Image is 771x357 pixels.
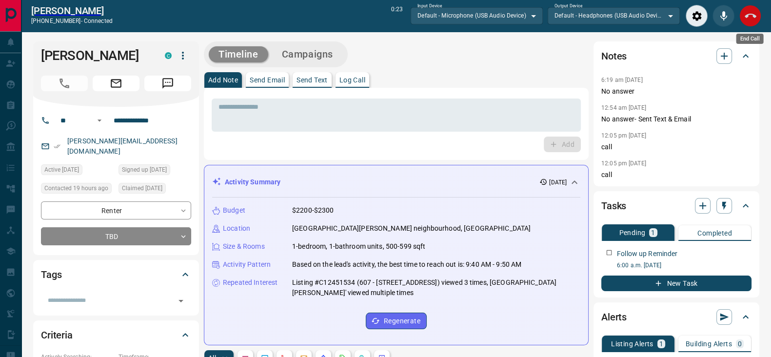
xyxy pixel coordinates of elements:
[223,278,277,288] p: Repeated Interest
[41,327,73,343] h2: Criteria
[292,241,425,252] p: 1-bedroom, 1-bathroom units, 500-599 sqft
[119,164,191,178] div: Tue Oct 14 2025
[41,227,191,245] div: TBD
[366,313,427,329] button: Regenerate
[67,137,178,155] a: [PERSON_NAME][EMAIL_ADDRESS][DOMAIN_NAME]
[601,170,751,180] p: call
[212,173,580,191] div: Activity Summary[DATE]
[411,7,543,24] div: Default - Microphone (USB Audio Device)
[601,48,627,64] h2: Notes
[41,183,114,197] div: Wed Oct 15 2025
[738,340,742,347] p: 0
[44,183,108,193] span: Contacted 19 hours ago
[739,5,761,27] div: End Call
[93,76,139,91] span: Email
[417,3,442,9] label: Input Device
[41,263,191,286] div: Tags
[31,17,113,25] p: [PHONE_NUMBER] -
[601,77,643,83] p: 6:19 am [DATE]
[548,7,680,24] div: Default - Headphones (USB Audio Device)
[31,5,113,17] a: [PERSON_NAME]
[272,46,343,62] button: Campaigns
[223,259,271,270] p: Activity Pattern
[225,177,280,187] p: Activity Summary
[686,340,732,347] p: Building Alerts
[84,18,113,24] span: connected
[601,114,751,124] p: No answer- Sent Text & Email
[601,194,751,218] div: Tasks
[619,229,645,236] p: Pending
[736,34,764,44] div: End Call
[617,249,677,259] p: Follow up Reminder
[54,143,60,150] svg: Email Verified
[41,201,191,219] div: Renter
[601,198,626,214] h2: Tasks
[144,76,191,91] span: Message
[208,77,238,83] p: Add Note
[686,5,708,27] div: Audio Settings
[601,44,751,68] div: Notes
[601,104,646,111] p: 12:54 am [DATE]
[601,132,646,139] p: 12:05 pm [DATE]
[601,86,751,97] p: No answer
[549,178,567,187] p: [DATE]
[601,309,627,325] h2: Alerts
[292,205,334,216] p: $2200-$2300
[611,340,653,347] p: Listing Alerts
[651,229,655,236] p: 1
[223,223,250,234] p: Location
[297,77,328,83] p: Send Text
[209,46,268,62] button: Timeline
[601,142,751,152] p: call
[41,164,114,178] div: Tue Oct 14 2025
[41,323,191,347] div: Criteria
[601,305,751,329] div: Alerts
[44,165,79,175] span: Active [DATE]
[339,77,365,83] p: Log Call
[391,5,403,27] p: 0:23
[659,340,663,347] p: 1
[223,241,265,252] p: Size & Rooms
[119,183,191,197] div: Tue Oct 14 2025
[122,165,167,175] span: Signed up [DATE]
[223,205,245,216] p: Budget
[712,5,734,27] div: Mute
[41,48,150,63] h1: [PERSON_NAME]
[41,267,61,282] h2: Tags
[122,183,162,193] span: Claimed [DATE]
[617,261,751,270] p: 6:00 a.m. [DATE]
[165,52,172,59] div: condos.ca
[292,259,521,270] p: Based on the lead's activity, the best time to reach out is: 9:40 AM - 9:50 AM
[94,115,105,126] button: Open
[292,223,531,234] p: [GEOGRAPHIC_DATA][PERSON_NAME] neighbourhood, [GEOGRAPHIC_DATA]
[250,77,285,83] p: Send Email
[554,3,582,9] label: Output Device
[601,276,751,291] button: New Task
[41,76,88,91] span: Call
[601,160,646,167] p: 12:05 pm [DATE]
[174,294,188,308] button: Open
[292,278,580,298] p: Listing #C12451534 (607 - [STREET_ADDRESS]) viewed 3 times, [GEOGRAPHIC_DATA][PERSON_NAME]' viewe...
[697,230,732,237] p: Completed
